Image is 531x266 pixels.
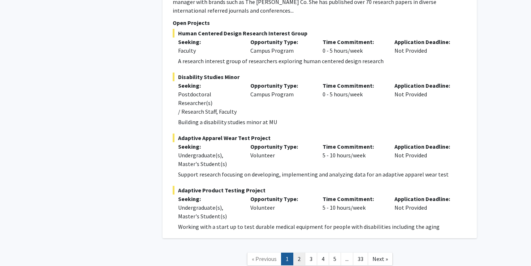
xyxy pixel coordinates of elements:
a: 33 [353,253,368,265]
span: « Previous [252,255,277,262]
div: Postdoctoral Researcher(s) / Research Staff, Faculty [178,90,239,116]
p: Opportunity Type: [250,81,312,90]
div: Volunteer [245,195,317,221]
p: Seeking: [178,142,239,151]
div: Not Provided [389,38,461,55]
div: 5 - 10 hours/week [317,142,389,168]
p: Application Deadline: [394,81,456,90]
p: Building a disability studies minor at MU [178,118,467,126]
div: Campus Program [245,38,317,55]
p: Working with a start up to test durable medical equipment for people with disabilities including ... [178,222,467,231]
div: Faculty [178,46,239,55]
p: Application Deadline: [394,38,456,46]
div: 5 - 10 hours/week [317,195,389,221]
div: Not Provided [389,195,461,221]
p: Opportunity Type: [250,38,312,46]
div: Campus Program [245,81,317,116]
p: Time Commitment: [323,142,384,151]
p: Opportunity Type: [250,195,312,203]
p: Seeking: [178,81,239,90]
span: Disability Studies Minor [173,73,467,81]
span: ... [345,255,349,262]
p: Seeking: [178,38,239,46]
a: Next [368,253,393,265]
div: Volunteer [245,142,317,168]
p: Open Projects [173,18,467,27]
a: 1 [281,253,293,265]
span: Adaptive Apparel Wear Test Project [173,134,467,142]
p: Support research focusing on developing, implementing and analyzing data for an adaptive apparel ... [178,170,467,179]
p: A research interest group of researchers exploring human centered design research [178,57,467,65]
div: Not Provided [389,142,461,168]
p: Application Deadline: [394,195,456,203]
p: Time Commitment: [323,195,384,203]
p: Time Commitment: [323,38,384,46]
a: 2 [293,253,305,265]
span: Human Centered Design Research Interest Group [173,29,467,38]
div: 0 - 5 hours/week [317,38,389,55]
iframe: Chat [5,234,31,261]
p: Time Commitment: [323,81,384,90]
a: Previous Page [247,253,281,265]
p: Seeking: [178,195,239,203]
div: 0 - 5 hours/week [317,81,389,116]
div: Undergraduate(s), Master's Student(s) [178,203,239,221]
p: Opportunity Type: [250,142,312,151]
a: 3 [305,253,317,265]
p: Application Deadline: [394,142,456,151]
div: Undergraduate(s), Master's Student(s) [178,151,239,168]
span: Adaptive Product Testing Project [173,186,467,195]
a: 5 [329,253,341,265]
div: Not Provided [389,81,461,116]
span: Next » [372,255,388,262]
a: 4 [317,253,329,265]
